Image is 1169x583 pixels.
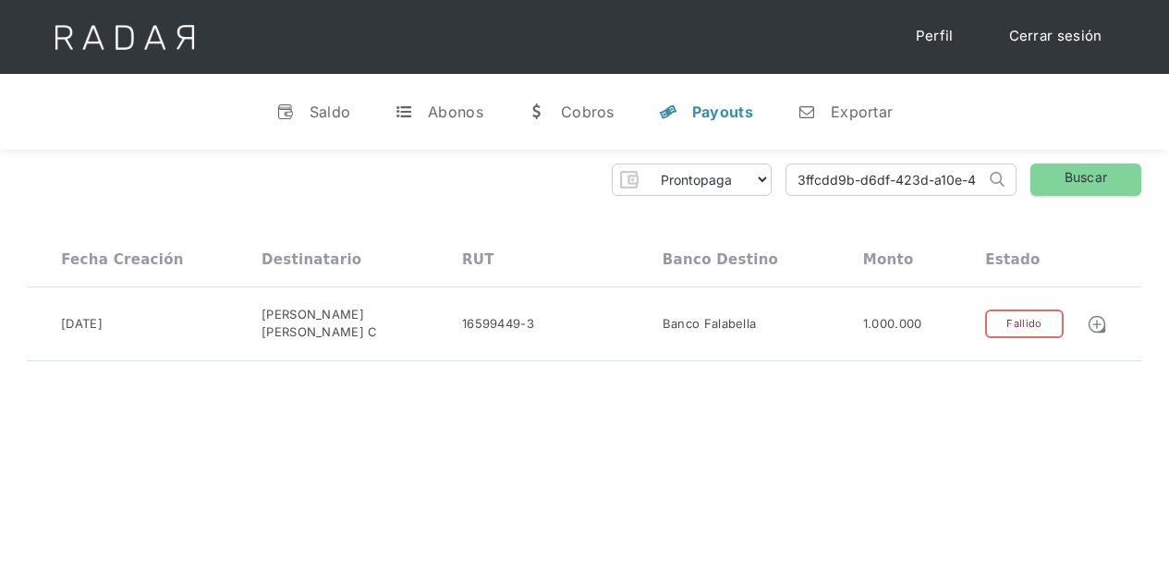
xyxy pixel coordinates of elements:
[61,251,184,268] div: Fecha creación
[276,103,295,121] div: v
[310,103,351,121] div: Saldo
[863,315,922,334] div: 1.000.000
[428,103,483,121] div: Abonos
[991,18,1121,55] a: Cerrar sesión
[798,103,816,121] div: n
[985,251,1040,268] div: Estado
[663,251,778,268] div: Banco destino
[528,103,546,121] div: w
[462,315,534,334] div: 16599449-3
[561,103,615,121] div: Cobros
[612,164,772,196] form: Form
[1030,164,1141,196] a: Buscar
[663,315,757,334] div: Banco Falabella
[395,103,413,121] div: t
[863,251,914,268] div: Monto
[831,103,893,121] div: Exportar
[1087,314,1107,334] img: Detalle
[462,251,494,268] div: RUT
[985,310,1063,338] div: Fallido
[659,103,677,121] div: y
[692,103,753,121] div: Payouts
[61,315,103,334] div: [DATE]
[897,18,972,55] a: Perfil
[786,164,985,195] input: Busca por ID
[262,251,361,268] div: Destinatario
[262,306,462,342] div: [PERSON_NAME] [PERSON_NAME] C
